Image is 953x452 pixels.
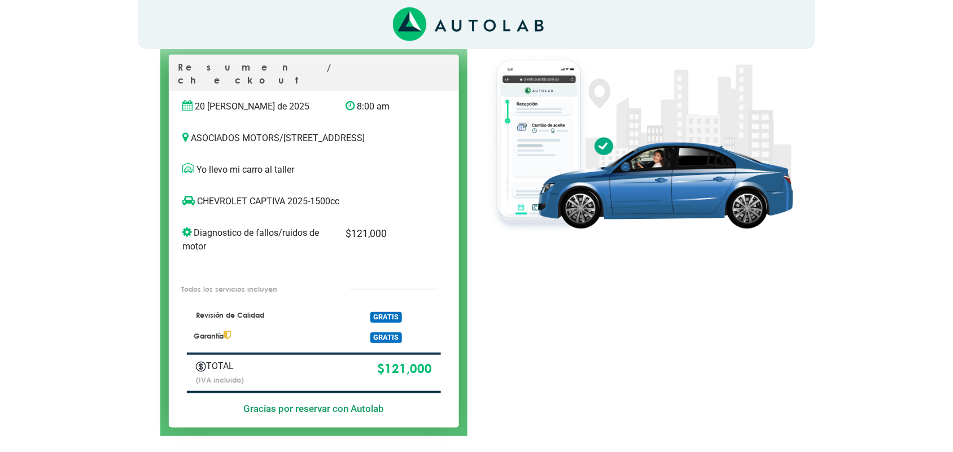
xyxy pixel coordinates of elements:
[178,61,450,91] p: Resumen / checkout
[182,131,445,145] p: ASOCIADOS MOTORS / [STREET_ADDRESS]
[187,403,441,414] h5: Gracias por reservar con Autolab
[194,331,330,341] p: Garantía
[182,163,445,177] p: Yo llevo mi carro al taller
[196,359,285,373] p: TOTAL
[370,312,401,323] span: GRATIS
[194,310,330,321] p: Revisión de Calidad
[301,359,432,379] p: $ 121,000
[346,100,422,113] p: 8:00 am
[393,19,544,29] a: Link al sitio de autolab
[196,362,206,372] img: Autobooking-Iconos-23.png
[346,226,422,241] p: $ 121,000
[182,195,422,208] p: CHEVROLET CAPTIVA 2025-1500cc
[196,375,244,384] small: (IVA incluido)
[370,332,401,343] span: GRATIS
[182,226,329,253] p: Diagnostico de fallos/ruidos de motor
[182,100,329,113] p: 20 [PERSON_NAME] de 2025
[181,284,326,295] p: Todos los servicios incluyen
